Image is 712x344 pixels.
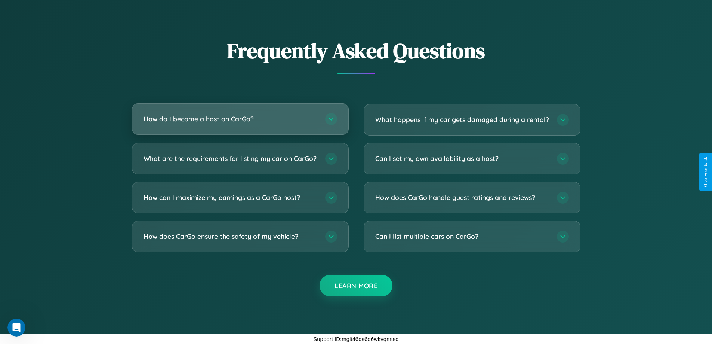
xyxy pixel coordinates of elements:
iframe: Intercom live chat [7,319,25,337]
h3: What happens if my car gets damaged during a rental? [375,115,549,124]
button: Learn More [320,275,392,296]
div: Give Feedback [703,157,708,187]
h3: Can I list multiple cars on CarGo? [375,232,549,241]
h3: How can I maximize my earnings as a CarGo host? [144,193,318,202]
h3: What are the requirements for listing my car on CarGo? [144,154,318,163]
p: Support ID: mglt46qs6o6wkvqmtsd [313,334,398,344]
h3: How do I become a host on CarGo? [144,114,318,124]
h3: How does CarGo handle guest ratings and reviews? [375,193,549,202]
h3: Can I set my own availability as a host? [375,154,549,163]
h2: Frequently Asked Questions [132,36,580,65]
h3: How does CarGo ensure the safety of my vehicle? [144,232,318,241]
